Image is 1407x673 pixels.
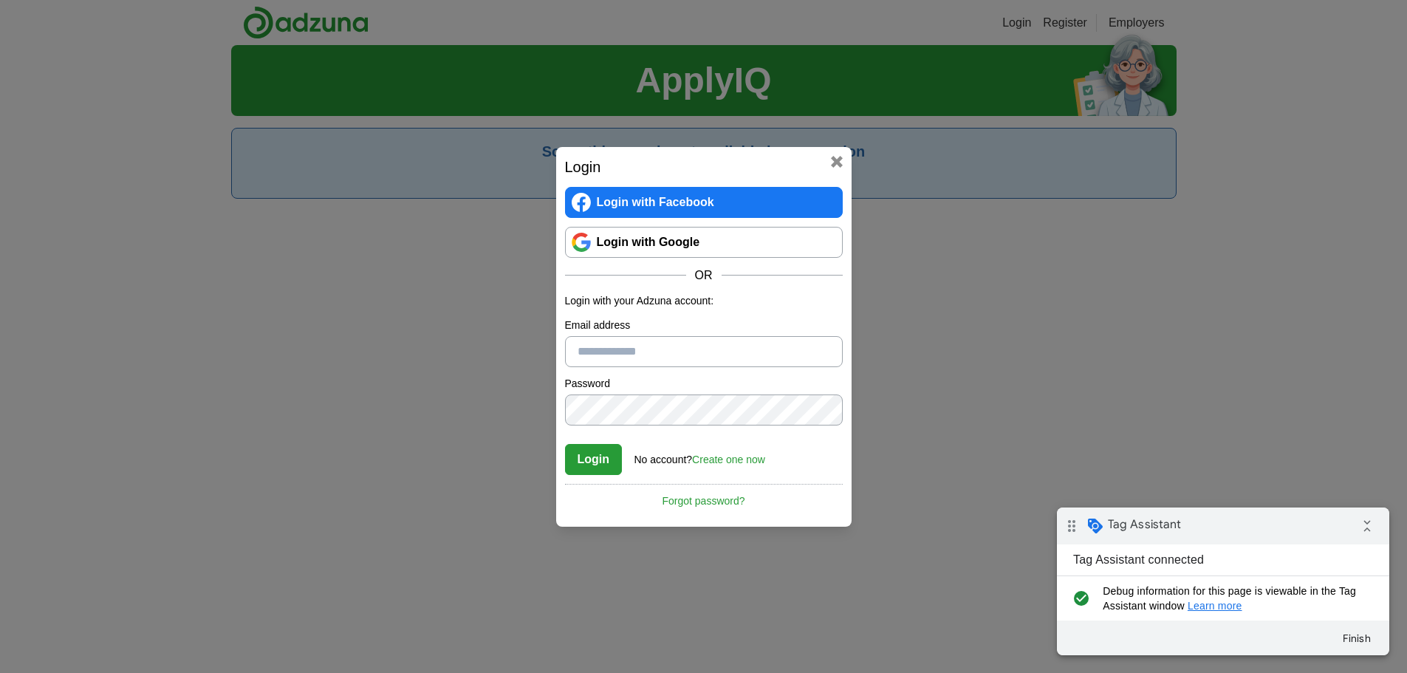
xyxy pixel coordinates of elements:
a: Login with Facebook [565,187,843,218]
label: Password [565,376,843,392]
label: Email address [565,318,843,333]
span: OR [686,267,722,284]
span: Tag Assistant [51,10,124,24]
i: check_circle [12,76,36,106]
a: Create one now [692,454,765,465]
a: Forgot password? [565,484,843,509]
a: Learn more [131,92,185,104]
p: Login with your Adzuna account: [565,293,843,309]
span: Debug information for this page is viewable in the Tag Assistant window [46,76,308,106]
h2: Login [565,156,843,178]
div: No account? [634,443,765,468]
i: Collapse debug badge [295,4,325,33]
button: Finish [273,117,326,144]
a: Login with Google [565,227,843,258]
button: Login [565,444,623,475]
